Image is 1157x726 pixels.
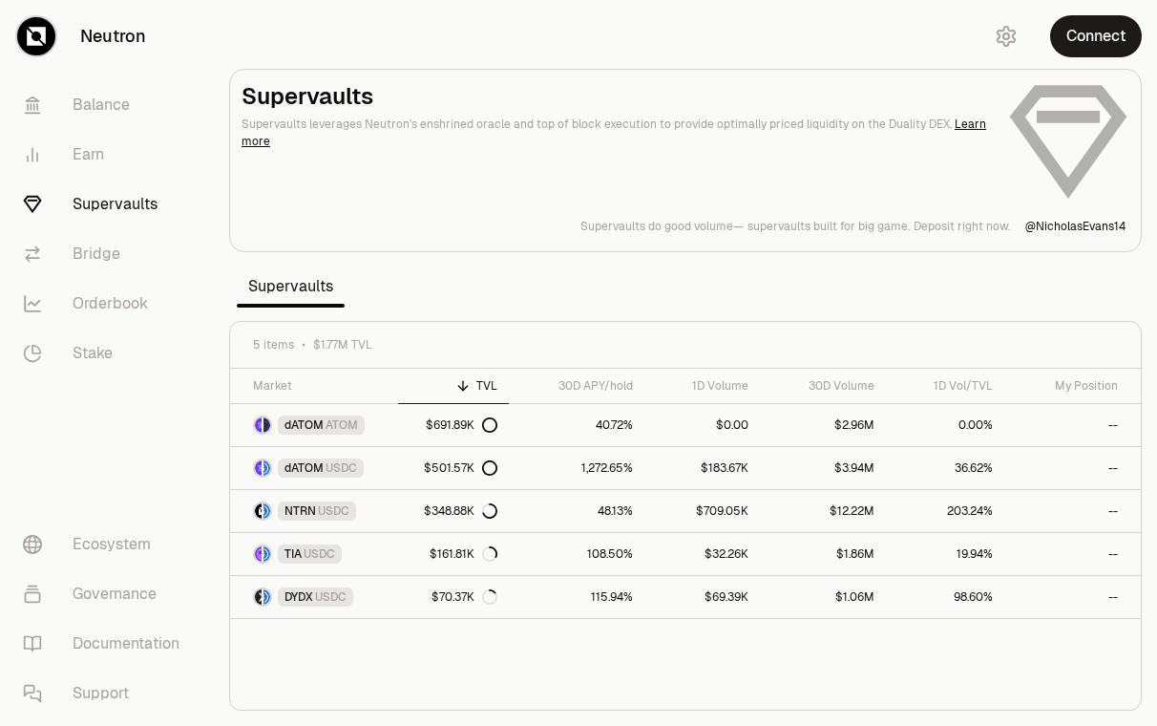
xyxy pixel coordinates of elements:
[1050,15,1142,57] button: Connect
[760,576,886,618] a: $1.06M
[424,460,497,476] div: $501.57K
[580,219,744,234] p: Supervaults do good volume—
[8,329,206,378] a: Stake
[644,533,760,575] a: $32.26K
[520,378,634,394] div: 30D APY/hold
[580,219,1010,234] a: Supervaults do good volume—supervaults built for big game.Deposit right now.
[398,447,509,489] a: $501.57K
[644,404,760,446] a: $0.00
[398,533,509,575] a: $161.81K
[398,576,509,618] a: $70.37K
[509,490,645,532] a: 48.13%
[230,576,398,618] a: DYDX LogoUSDC LogoDYDXUSDC
[263,417,270,433] img: ATOM Logo
[398,404,509,446] a: $691.89K
[426,417,497,433] div: $691.89K
[509,447,645,489] a: 1,272.65%
[1004,490,1141,532] a: --
[886,490,1004,532] a: 203.24%
[886,576,1004,618] a: 98.60%
[656,378,748,394] div: 1D Volume
[284,546,302,562] span: TIA
[1025,219,1125,234] a: @NicholasEvans14
[255,417,262,433] img: dATOM Logo
[410,378,497,394] div: TVL
[230,447,398,489] a: dATOM LogoUSDC LogodATOMUSDC
[242,81,992,112] h2: Supervaults
[1004,533,1141,575] a: --
[8,520,206,569] a: Ecosystem
[886,404,1004,446] a: 0.00%
[255,589,262,605] img: DYDX Logo
[313,337,372,352] span: $1.77M TVL
[1025,219,1125,234] p: @ NicholasEvans14
[263,460,270,476] img: USDC Logo
[644,576,760,618] a: $69.39K
[1016,378,1118,394] div: My Position
[253,337,294,352] span: 5 items
[8,180,206,229] a: Supervaults
[8,80,206,130] a: Balance
[8,130,206,180] a: Earn
[914,219,1010,234] p: Deposit right now.
[255,503,262,519] img: NTRN Logo
[509,533,645,575] a: 108.50%
[760,447,886,489] a: $3.94M
[230,490,398,532] a: NTRN LogoUSDC LogoNTRNUSDC
[431,589,497,605] div: $70.37K
[747,219,910,234] p: supervaults built for big game.
[263,503,270,519] img: USDC Logo
[897,378,993,394] div: 1D Vol/TVL
[398,490,509,532] a: $348.88K
[644,447,760,489] a: $183.67K
[255,460,262,476] img: dATOM Logo
[263,546,270,562] img: USDC Logo
[1004,404,1141,446] a: --
[8,569,206,619] a: Governance
[509,576,645,618] a: 115.94%
[326,460,357,476] span: USDC
[430,546,497,562] div: $161.81K
[760,533,886,575] a: $1.86M
[284,503,316,519] span: NTRN
[8,619,206,669] a: Documentation
[237,267,345,306] span: Supervaults
[771,378,874,394] div: 30D Volume
[1004,576,1141,618] a: --
[230,533,398,575] a: TIA LogoUSDC LogoTIAUSDC
[8,229,206,279] a: Bridge
[242,116,992,150] p: Supervaults leverages Neutron's enshrined oracle and top of block execution to provide optimally ...
[315,589,347,605] span: USDC
[304,546,335,562] span: USDC
[263,589,270,605] img: USDC Logo
[424,503,497,519] div: $348.88K
[886,533,1004,575] a: 19.94%
[284,589,313,605] span: DYDX
[284,417,324,433] span: dATOM
[886,447,1004,489] a: 36.62%
[760,490,886,532] a: $12.22M
[1004,447,1141,489] a: --
[253,378,387,394] div: Market
[326,417,358,433] span: ATOM
[760,404,886,446] a: $2.96M
[8,279,206,329] a: Orderbook
[644,490,760,532] a: $709.05K
[509,404,645,446] a: 40.72%
[318,503,349,519] span: USDC
[284,460,324,476] span: dATOM
[255,546,262,562] img: TIA Logo
[230,404,398,446] a: dATOM LogoATOM LogodATOMATOM
[8,669,206,718] a: Support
